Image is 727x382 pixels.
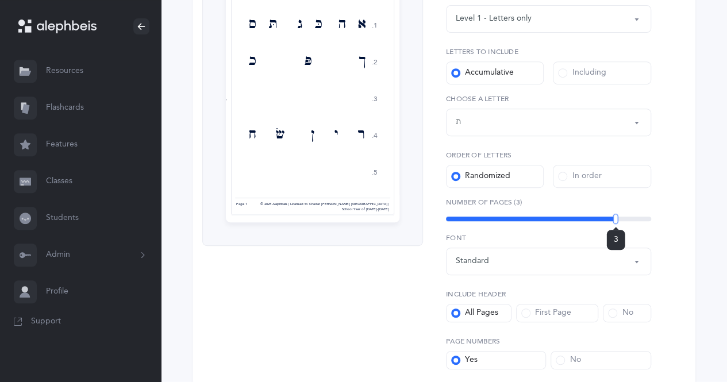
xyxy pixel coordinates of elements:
[456,255,489,267] div: Standard
[446,150,651,160] label: Order of letters
[456,13,532,25] div: Level 1 - Letters only
[446,5,651,33] button: Level 1 - Letters only
[613,235,618,244] span: 3
[446,197,651,207] label: Number of Pages (3)
[446,109,651,136] button: ת
[446,47,651,57] label: Letters to include
[451,307,498,319] div: All Pages
[446,94,651,104] label: Choose a letter
[670,325,713,368] iframe: Drift Widget Chat Controller
[446,336,651,346] label: Page Numbers
[451,354,478,366] div: Yes
[608,307,633,319] div: No
[556,354,580,366] div: No
[558,67,606,79] div: Including
[451,67,514,79] div: Accumulative
[446,233,651,243] label: Font
[456,116,461,128] div: ת
[446,289,651,299] label: Include Header
[451,171,510,182] div: Randomized
[521,307,571,319] div: First Page
[31,316,61,327] span: Support
[558,171,601,182] div: In order
[446,248,651,275] button: Standard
